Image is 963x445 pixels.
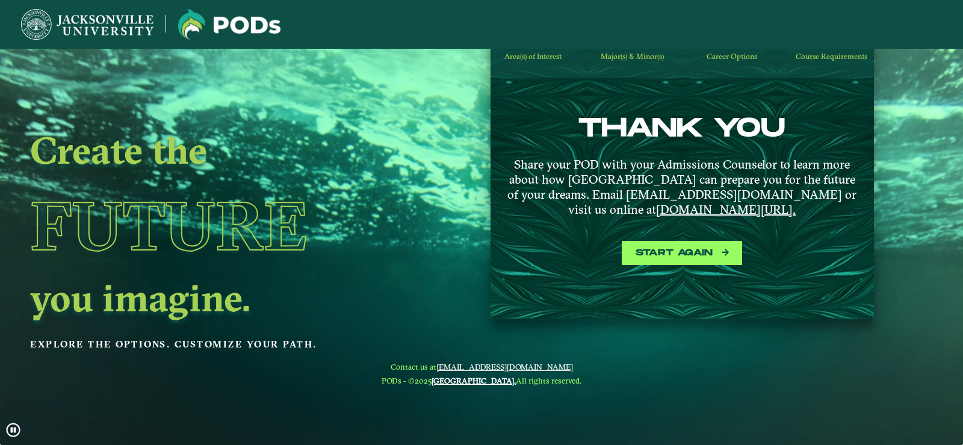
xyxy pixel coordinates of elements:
[436,362,573,372] a: [EMAIL_ADDRESS][DOMAIN_NAME]
[30,133,403,167] h2: Create the
[21,9,153,40] img: Jacksonville University logo
[796,52,867,61] span: Course Requirements
[601,52,664,61] span: Major(s) & Minor(s)
[707,52,757,61] span: Career Options
[30,281,403,314] h2: you imagine.
[497,114,868,144] h3: THANK YOU
[432,376,516,385] a: [GEOGRAPHIC_DATA].
[30,171,403,281] h1: Future
[30,335,403,353] p: Explore the options. Customize your path.
[178,9,280,40] img: Jacksonville University logo
[656,202,796,217] a: [DOMAIN_NAME][URL].
[506,157,859,217] p: Share your POD with your Admissions Counselor to learn more about how [GEOGRAPHIC_DATA] can prepa...
[382,362,581,372] span: Contact us at
[504,52,562,61] span: Area(s) of Interest
[382,376,581,385] span: PODs - ©2025 All rights reserved.
[622,241,742,266] button: Start again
